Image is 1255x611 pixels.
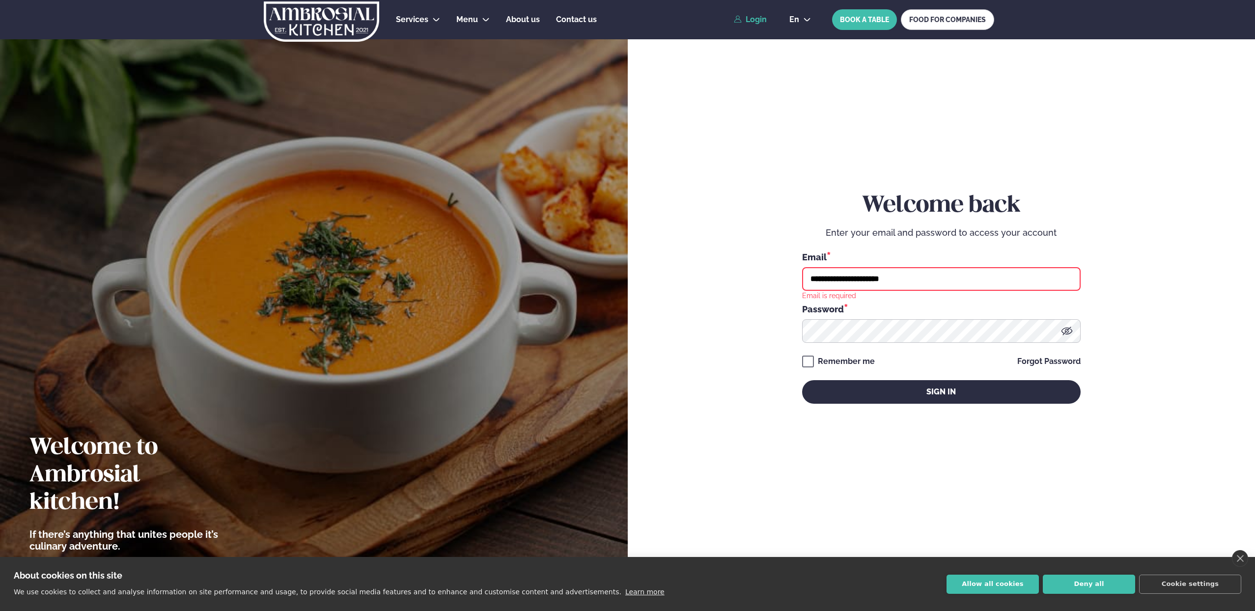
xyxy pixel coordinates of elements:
[789,16,799,24] span: en
[781,16,819,24] button: en
[802,250,1081,263] div: Email
[832,9,897,30] button: BOOK A TABLE
[1017,358,1081,365] a: Forgot Password
[1139,575,1241,594] button: Cookie settings
[1043,575,1135,594] button: Deny all
[456,15,478,24] span: Menu
[396,14,428,26] a: Services
[263,1,380,42] img: logo
[901,9,994,30] a: FOOD FOR COMPANIES
[14,588,621,596] p: We use cookies to collect and analyse information on site performance and usage, to provide socia...
[29,528,233,552] p: If there’s anything that unites people it’s culinary adventure.
[802,291,856,300] div: Email is required
[506,14,540,26] a: About us
[625,588,665,596] a: Learn more
[29,434,233,517] h2: Welcome to Ambrosial kitchen!
[556,14,597,26] a: Contact us
[947,575,1039,594] button: Allow all cookies
[802,303,1081,315] div: Password
[396,15,428,24] span: Services
[1232,550,1248,567] a: close
[506,15,540,24] span: About us
[456,14,478,26] a: Menu
[802,380,1081,404] button: Sign in
[556,15,597,24] span: Contact us
[14,570,122,581] strong: About cookies on this site
[802,192,1081,220] h2: Welcome back
[734,15,767,24] a: Login
[802,227,1081,239] p: Enter your email and password to access your account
